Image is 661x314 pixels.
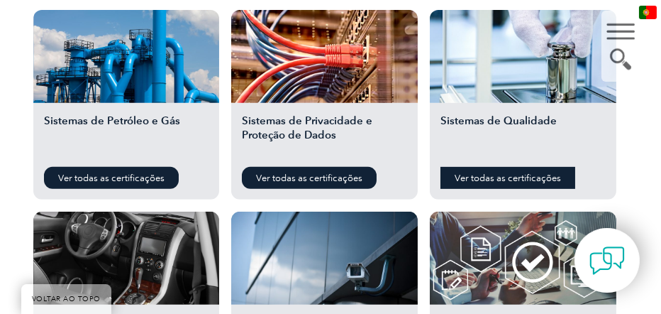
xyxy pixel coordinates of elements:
[58,173,165,183] font: Ver todas as certificações
[639,6,657,19] img: pt
[440,114,557,127] font: Sistemas de Qualidade
[242,114,372,141] font: Sistemas de Privacidade e Proteção de Dados
[589,243,625,278] img: contact-chat.png
[44,114,180,127] font: Sistemas de Petróleo e Gás
[440,167,575,189] a: Ver todas as certificações
[44,167,179,189] a: Ver todas as certificações
[242,167,377,189] a: Ver todas as certificações
[455,173,561,183] font: Ver todas as certificações
[21,284,111,314] a: VOLTAR AO TOPO
[256,173,362,183] font: Ver todas as certificações
[32,295,101,303] font: VOLTAR AO TOPO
